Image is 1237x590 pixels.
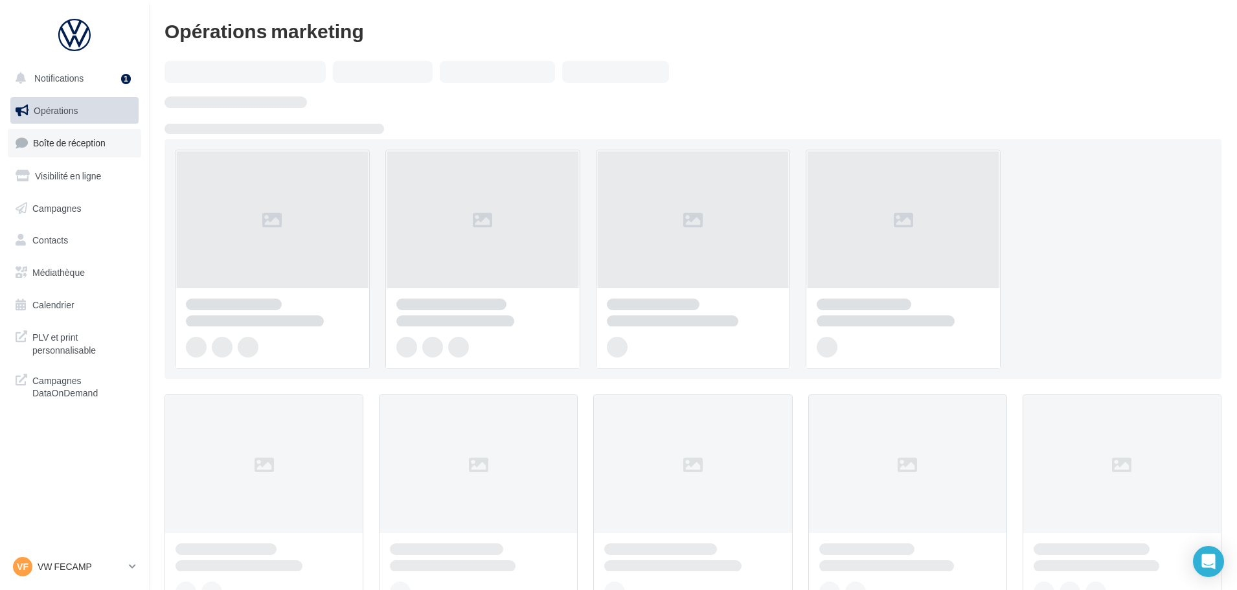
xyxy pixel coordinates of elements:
a: Visibilité en ligne [8,163,141,190]
span: Visibilité en ligne [35,170,101,181]
div: 1 [121,74,131,84]
span: Campagnes [32,202,82,213]
a: Campagnes [8,195,141,222]
a: Calendrier [8,291,141,319]
div: Opérations marketing [165,21,1221,40]
span: VF [17,560,28,573]
span: Boîte de réception [33,137,106,148]
span: Notifications [34,73,84,84]
span: Médiathèque [32,267,85,278]
span: Opérations [34,105,78,116]
p: VW FECAMP [38,560,124,573]
span: PLV et print personnalisable [32,328,133,356]
a: Boîte de réception [8,129,141,157]
span: Contacts [32,234,68,245]
a: Opérations [8,97,141,124]
a: VF VW FECAMP [10,554,139,579]
a: Médiathèque [8,259,141,286]
button: Notifications 1 [8,65,136,92]
a: PLV et print personnalisable [8,323,141,361]
span: Campagnes DataOnDemand [32,372,133,400]
span: Calendrier [32,299,74,310]
a: Campagnes DataOnDemand [8,367,141,405]
div: Open Intercom Messenger [1193,546,1224,577]
a: Contacts [8,227,141,254]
